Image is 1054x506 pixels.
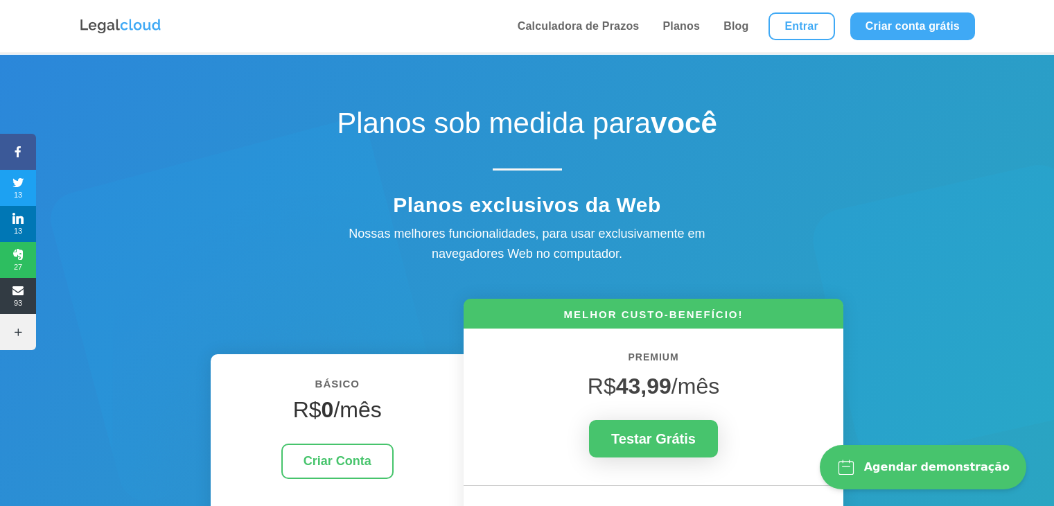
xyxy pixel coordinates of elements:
h6: PREMIUM [484,349,823,373]
a: Entrar [768,12,835,40]
h1: Planos sob medida para [285,106,770,148]
div: Nossas melhores funcionalidades, para usar exclusivamente em navegadores Web no computador. [319,224,735,264]
a: Testar Grátis [589,420,718,457]
a: Criar conta grátis [850,12,975,40]
h6: MELHOR CUSTO-BENEFÍCIO! [464,307,843,329]
img: Logo da Legalcloud [79,17,162,35]
h4: R$ /mês [231,396,443,430]
h4: Planos exclusivos da Web [285,193,770,225]
strong: você [651,107,717,139]
h6: BÁSICO [231,375,443,400]
strong: 0 [322,397,334,422]
strong: 43,99 [616,374,671,399]
a: Criar Conta [281,444,394,479]
span: R$ /mês [588,374,719,399]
